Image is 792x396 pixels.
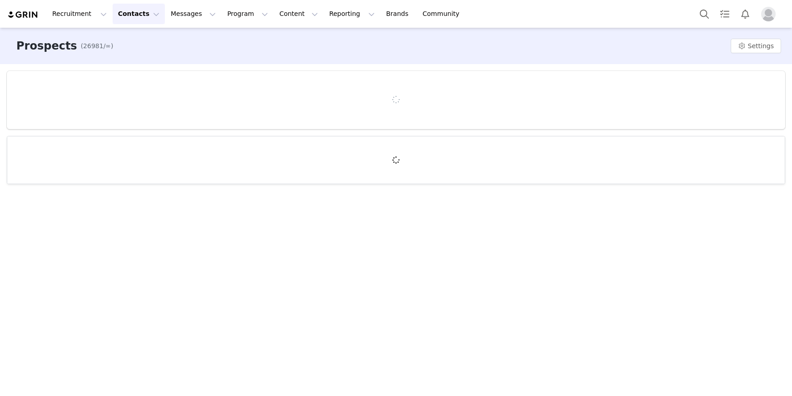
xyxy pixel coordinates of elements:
button: Settings [731,39,781,53]
button: Content [274,4,323,24]
button: Recruitment [47,4,112,24]
button: Contacts [113,4,165,24]
button: Profile [756,7,785,21]
button: Reporting [324,4,380,24]
a: Community [417,4,469,24]
a: Brands [381,4,416,24]
button: Search [694,4,714,24]
a: Tasks [715,4,735,24]
span: (26981/∞) [81,41,114,51]
button: Messages [165,4,221,24]
button: Program [222,4,273,24]
h3: Prospects [16,38,77,54]
button: Notifications [735,4,755,24]
img: placeholder-profile.jpg [761,7,776,21]
img: grin logo [7,10,39,19]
